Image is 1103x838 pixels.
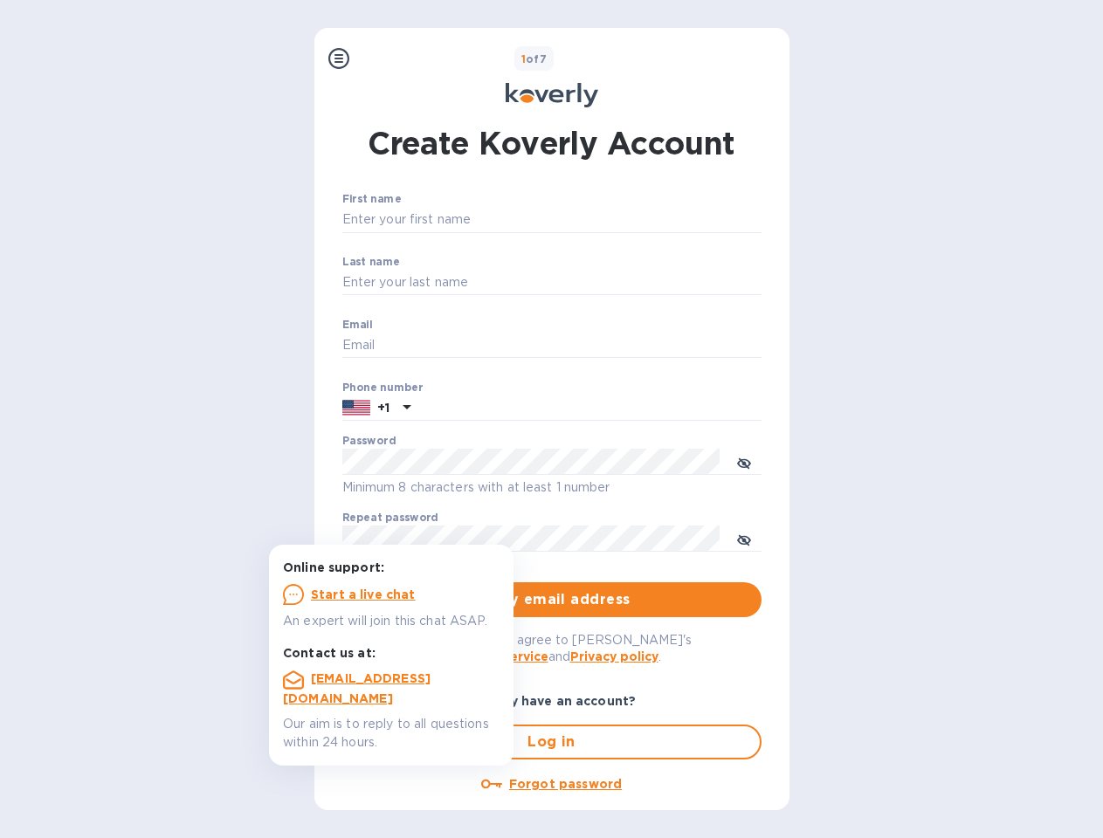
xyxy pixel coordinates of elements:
span: Log in [358,732,746,752]
h1: Create Koverly Account [368,121,735,165]
label: Email [342,319,373,330]
u: Forgot password [509,777,622,791]
a: [EMAIL_ADDRESS][DOMAIN_NAME] [283,671,431,705]
span: Verify email address [356,589,748,610]
input: Enter your first name [342,207,762,233]
span: By logging in you agree to [PERSON_NAME]'s and . [411,633,692,663]
label: Phone number [342,382,423,393]
p: Minimum 8 characters with at least 1 number [342,477,762,498]
button: Log in [342,725,762,759]
input: Email [342,333,762,359]
p: An expert will join this chat ASAP. [283,612,500,630]
a: Privacy policy [570,649,658,663]
img: US [342,398,370,417]
b: Already have an account? [467,694,636,708]
label: Password [342,436,396,447]
span: 1 [521,52,526,65]
u: Start a live chat [311,587,416,601]
p: Our aim is to reply to all questions within 24 hours. [283,715,500,752]
p: +1 [377,399,389,416]
button: toggle password visibility [727,444,762,479]
b: of 7 [521,52,548,65]
label: Last name [342,257,400,267]
b: Online support: [283,560,384,574]
button: Verify email address [342,582,762,617]
input: Enter your last name [342,270,762,296]
b: Contact us at: [283,646,376,660]
button: toggle password visibility [727,521,762,556]
label: Repeat password [342,513,438,524]
label: First name [342,195,401,205]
